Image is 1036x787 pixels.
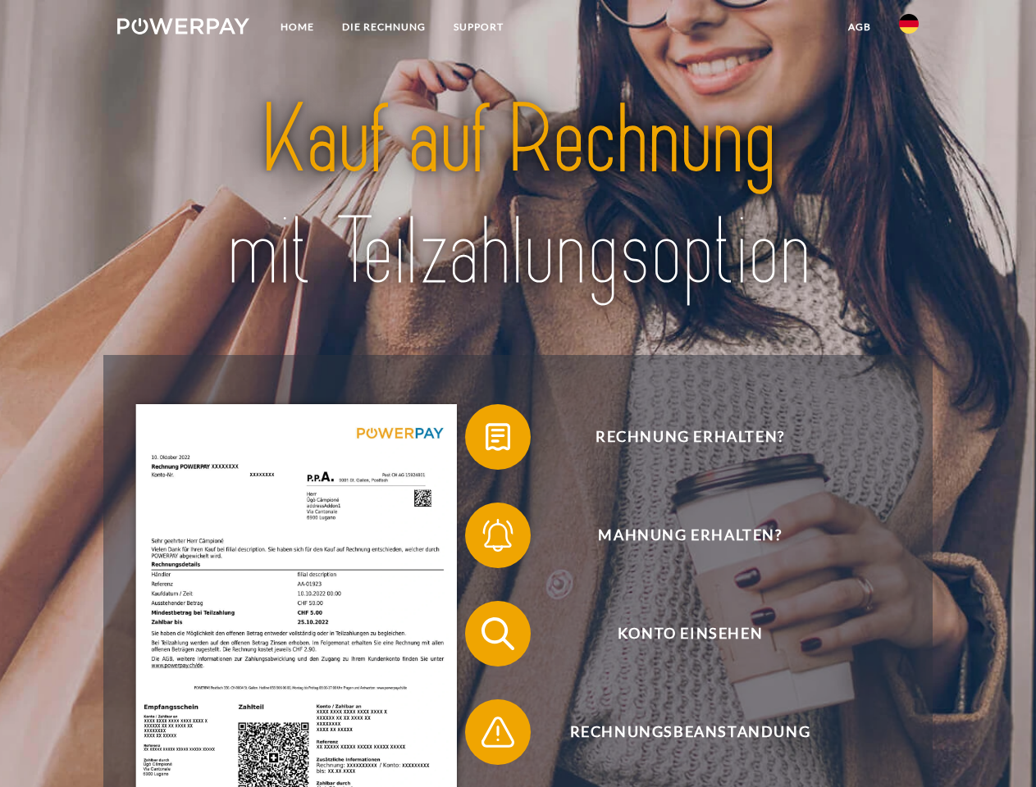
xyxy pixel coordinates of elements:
img: de [899,14,919,34]
a: SUPPORT [440,12,518,42]
span: Rechnungsbeanstandung [489,699,891,765]
button: Rechnung erhalten? [465,404,892,470]
a: DIE RECHNUNG [328,12,440,42]
img: qb_bill.svg [477,416,518,457]
img: title-powerpay_de.svg [157,79,879,314]
img: qb_search.svg [477,613,518,654]
button: Konto einsehen [465,601,892,666]
img: qb_warning.svg [477,712,518,753]
button: Mahnung erhalten? [465,503,892,568]
a: Home [267,12,328,42]
button: Rechnungsbeanstandung [465,699,892,765]
span: Rechnung erhalten? [489,404,891,470]
img: logo-powerpay-white.svg [117,18,249,34]
a: agb [834,12,885,42]
span: Konto einsehen [489,601,891,666]
img: qb_bell.svg [477,515,518,556]
span: Mahnung erhalten? [489,503,891,568]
